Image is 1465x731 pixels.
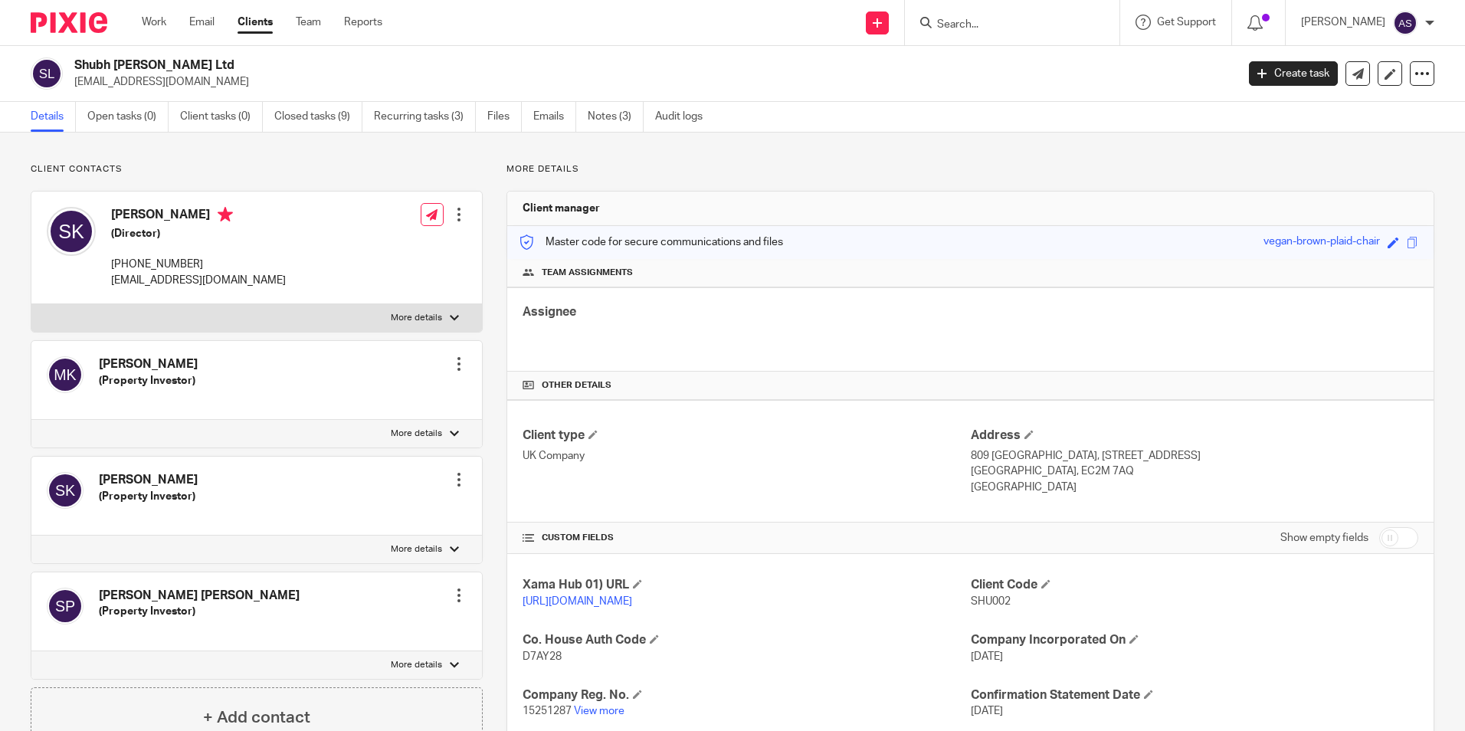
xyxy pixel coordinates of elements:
a: View more [574,706,624,716]
h5: (Property Investor) [99,604,300,619]
p: UK Company [523,448,970,464]
h4: Company Incorporated On [971,632,1418,648]
h4: Client Code [971,577,1418,593]
p: [PHONE_NUMBER] [111,257,286,272]
a: Details [31,102,76,132]
img: svg%3E [1393,11,1417,35]
h4: Client type [523,428,970,444]
img: Pixie [31,12,107,33]
a: Email [189,15,215,30]
div: vegan-brown-plaid-chair [1263,234,1380,251]
img: svg%3E [47,472,84,509]
h5: (Property Investor) [99,373,198,388]
h4: Address [971,428,1418,444]
p: [EMAIL_ADDRESS][DOMAIN_NAME] [111,273,286,288]
a: Audit logs [655,102,714,132]
span: Change Client type [588,430,598,439]
a: Recurring tasks (3) [374,102,476,132]
a: Emails [533,102,576,132]
a: [URL][DOMAIN_NAME] [523,596,632,607]
span: [DATE] [971,651,1003,662]
p: Client contacts [31,163,483,175]
span: Other details [542,379,611,392]
img: svg%3E [31,57,63,90]
h4: Company Reg. No. [523,687,970,703]
i: Primary [218,207,233,222]
h4: Co. House Auth Code [523,632,970,648]
h5: (Property Investor) [99,489,198,504]
p: Master code for secure communications and files [519,234,783,250]
h4: + Add contact [203,706,310,729]
img: svg%3E [47,588,84,624]
span: Edit Confirmation Statement Date [1144,690,1153,699]
p: [PERSON_NAME] [1301,15,1385,30]
h4: Confirmation Statement Date [971,687,1418,703]
span: [DATE] [971,706,1003,716]
span: Edit Address [1024,430,1034,439]
a: Notes (3) [588,102,644,132]
p: More details [391,428,442,440]
p: More details [391,659,442,671]
p: [EMAIL_ADDRESS][DOMAIN_NAME] [74,74,1226,90]
p: More details [506,163,1434,175]
p: More details [391,312,442,324]
p: [GEOGRAPHIC_DATA] [971,480,1418,495]
a: Files [487,102,522,132]
h4: [PERSON_NAME] [99,356,198,372]
a: Client tasks (0) [180,102,263,132]
span: Edit code [1388,237,1399,248]
a: Send new email [1345,61,1370,86]
span: Edit Company Incorporated On [1129,634,1139,644]
span: SHU002 [971,596,1011,607]
h4: Xama Hub 01) URL [523,577,970,593]
a: Team [296,15,321,30]
h4: [PERSON_NAME] [PERSON_NAME] [99,588,300,604]
h5: (Director) [111,226,286,241]
span: Team assignments [542,267,633,279]
a: Create task [1249,61,1338,86]
h3: Client manager [523,201,600,216]
span: D7AY28 [523,651,562,662]
span: Edit Xama Hub 01) URL [633,579,642,588]
a: Closed tasks (9) [274,102,362,132]
span: Edit Co. House Auth Code [650,634,659,644]
h4: [PERSON_NAME] [111,207,286,226]
img: svg%3E [47,207,96,256]
h4: CUSTOM FIELDS [523,532,970,544]
span: Edit Client Code [1041,579,1050,588]
h4: [PERSON_NAME] [99,472,198,488]
a: Edit client [1378,61,1402,86]
a: Reports [344,15,382,30]
span: Assignee [523,306,576,318]
a: Work [142,15,166,30]
span: 15251287 [523,706,572,716]
p: [GEOGRAPHIC_DATA], EC2M 7AQ [971,464,1418,479]
label: Show empty fields [1280,530,1368,546]
span: Copy to clipboard [1407,237,1418,248]
span: Edit Company Reg. No. [633,690,642,699]
img: svg%3E [47,356,84,393]
h2: Shubh [PERSON_NAME] Ltd [74,57,995,74]
p: More details [391,543,442,556]
a: Clients [238,15,273,30]
a: Open tasks (0) [87,102,169,132]
input: Search [936,18,1073,32]
p: 809 [GEOGRAPHIC_DATA], [STREET_ADDRESS] [971,448,1418,464]
span: Get Support [1157,17,1216,28]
